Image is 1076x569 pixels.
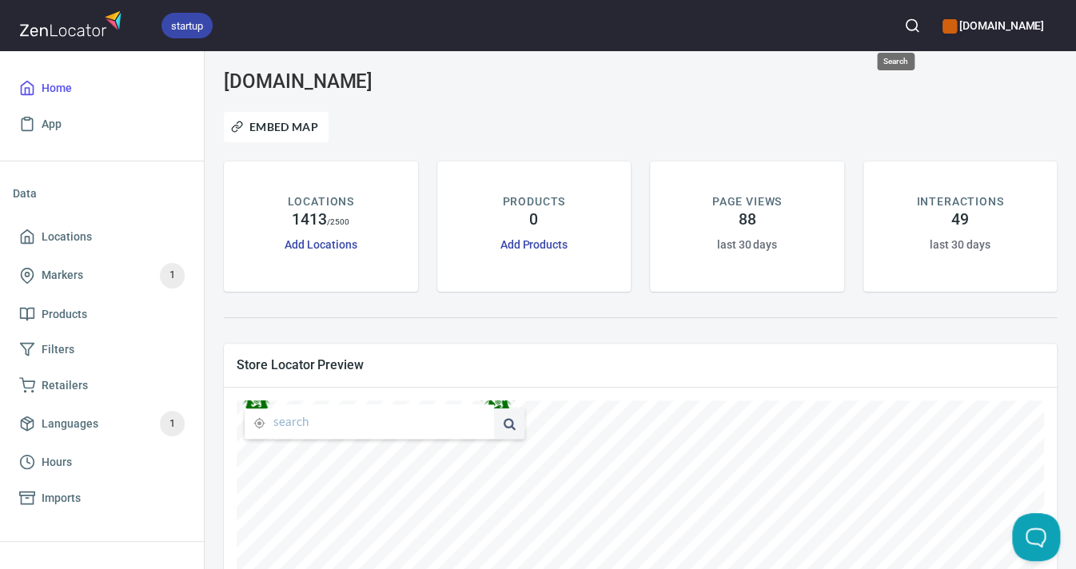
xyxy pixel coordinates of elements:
[42,78,72,98] span: Home
[42,304,87,324] span: Products
[42,452,72,472] span: Hours
[717,236,777,253] h6: last 30 days
[13,70,191,106] a: Home
[224,70,488,93] h3: [DOMAIN_NAME]
[237,356,1044,373] span: Store Locator Preview
[42,414,98,434] span: Languages
[502,193,565,210] p: PRODUCTS
[273,404,494,439] input: search
[42,376,88,396] span: Retailers
[327,216,350,228] p: / 2500
[234,117,318,137] span: Embed Map
[13,296,191,332] a: Products
[288,193,354,210] p: LOCATIONS
[42,114,62,134] span: App
[224,112,329,142] button: Embed Map
[13,403,191,444] a: Languages1
[13,219,191,255] a: Locations
[13,480,191,516] a: Imports
[42,265,83,285] span: Markers
[951,210,969,229] h4: 49
[529,210,538,229] h4: 0
[13,255,191,296] a: Markers1
[500,238,568,251] a: Add Products
[916,193,1003,210] p: INTERACTIONS
[42,340,74,360] span: Filters
[292,210,327,229] h4: 1413
[13,106,191,142] a: App
[161,13,213,38] div: startup
[161,18,213,34] span: startup
[942,19,957,34] button: color-CE600E
[13,444,191,480] a: Hours
[942,17,1044,34] h6: [DOMAIN_NAME]
[930,236,990,253] h6: last 30 days
[42,488,81,508] span: Imports
[42,227,92,247] span: Locations
[13,174,191,213] li: Data
[285,238,357,251] a: Add Locations
[13,368,191,404] a: Retailers
[712,193,782,210] p: PAGE VIEWS
[19,6,126,41] img: zenlocator
[160,415,185,433] span: 1
[738,210,755,229] h4: 88
[13,332,191,368] a: Filters
[1012,513,1060,561] iframe: Help Scout Beacon - Open
[160,266,185,284] span: 1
